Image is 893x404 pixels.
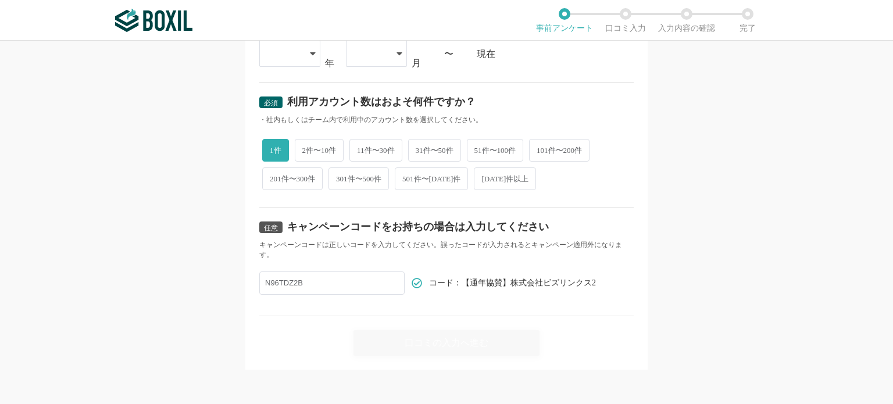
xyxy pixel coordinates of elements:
span: 必須 [264,99,278,107]
div: キャンペーンコードは正しいコードを入力してください。誤ったコードが入力されるとキャンペーン適用外になります。 [259,240,634,260]
span: 31件〜50件 [408,139,461,162]
div: 年 [325,59,334,68]
div: 現在 [477,49,634,59]
li: 入力内容の確認 [656,8,717,33]
span: 201件〜300件 [262,167,323,190]
span: [DATE]件以上 [474,167,536,190]
li: 口コミ入力 [595,8,656,33]
div: ・社内もしくはチーム内で利用中のアカウント数を選択してください。 [259,115,634,125]
div: 〜 [444,49,453,59]
span: 101件〜200件 [529,139,590,162]
li: 事前アンケート [534,8,595,33]
li: 完了 [717,8,778,33]
div: 利用アカウント数はおよそ何件ですか？ [287,96,476,107]
span: コード：【通年協賛】株式会社ビズリンクス2 [429,279,596,287]
span: 51件〜100件 [467,139,524,162]
span: 11件〜30件 [349,139,402,162]
div: キャンペーンコードをお持ちの場合は入力してください [287,221,549,232]
span: 任意 [264,224,278,232]
img: ボクシルSaaS_ロゴ [115,9,192,32]
span: 2件〜10件 [295,139,344,162]
span: 1件 [262,139,289,162]
span: 501件〜[DATE]件 [395,167,468,190]
div: 月 [412,59,421,68]
span: 301件〜500件 [328,167,389,190]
